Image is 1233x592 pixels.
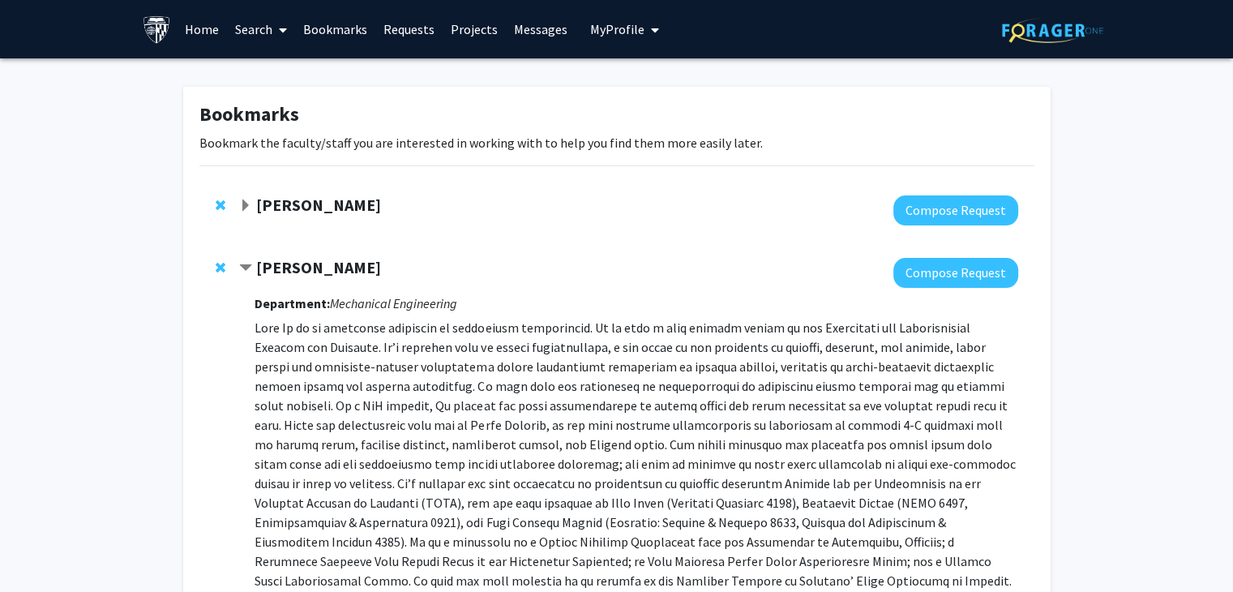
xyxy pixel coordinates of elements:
[893,258,1018,288] button: Compose Request to Chen Li
[256,195,381,215] strong: [PERSON_NAME]
[506,1,576,58] a: Messages
[590,21,644,37] span: My Profile
[893,195,1018,225] button: Compose Request to Sixuan Li
[295,1,375,58] a: Bookmarks
[330,295,457,311] i: Mechanical Engineering
[239,262,252,275] span: Contract Chen Li Bookmark
[375,1,443,58] a: Requests
[216,261,225,274] span: Remove Chen Li from bookmarks
[177,1,227,58] a: Home
[443,1,506,58] a: Projects
[216,199,225,212] span: Remove Sixuan Li from bookmarks
[227,1,295,58] a: Search
[199,103,1034,127] h1: Bookmarks
[199,133,1034,152] p: Bookmark the faculty/staff you are interested in working with to help you find them more easily l...
[143,15,171,44] img: Johns Hopkins University Logo
[239,199,252,212] span: Expand Sixuan Li Bookmark
[255,295,330,311] strong: Department:
[12,519,69,580] iframe: Chat
[1002,18,1103,43] img: ForagerOne Logo
[256,257,381,277] strong: [PERSON_NAME]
